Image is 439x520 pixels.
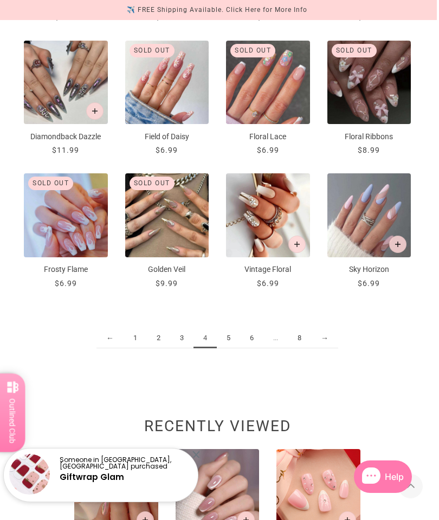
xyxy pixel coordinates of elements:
span: $6.99 [55,13,77,22]
span: $6.99 [257,13,279,22]
p: Golden Veil [125,264,209,275]
a: 2 [147,328,170,348]
span: $9.99 [156,279,178,288]
a: → [311,328,338,348]
button: Add to cart [389,236,406,253]
a: Vintage Floral [226,173,310,289]
p: Floral Lace [226,131,310,142]
span: $6.99 [257,146,279,154]
p: Frosty Flame [24,264,108,275]
div: Sold out [130,177,175,190]
button: Add to cart [86,102,104,120]
div: Sold out [130,44,175,57]
span: 4 [193,328,217,348]
p: Floral Ribbons [327,131,411,142]
p: Someone in [GEOGRAPHIC_DATA], [GEOGRAPHIC_DATA] purchased [60,457,189,470]
span: $8.99 [358,146,380,154]
a: Giftwrap Glam [60,471,124,483]
span: $11.99 [52,146,79,154]
a: Floral Lace [226,41,310,157]
div: Sold out [230,44,275,57]
a: 5 [217,328,240,348]
a: Frosty Flame [24,173,108,289]
button: Add to cart [288,236,306,253]
p: Vintage Floral [226,264,310,275]
span: ... [263,328,288,348]
a: ← [96,328,124,348]
p: Sky Horizon [327,264,411,275]
p: Field of Daisy [125,131,209,142]
h2: Recently viewed [24,423,411,435]
a: Golden Veil [125,173,209,289]
span: $6.99 [358,13,380,22]
a: 3 [170,328,193,348]
div: ✈️ FREE Shipping Available. Click Here for More Info [127,4,307,16]
div: Sold out [28,177,73,190]
a: Floral Ribbons [327,41,411,157]
span: $6.99 [156,146,178,154]
span: $6.99 [156,13,178,22]
a: 6 [240,328,263,348]
a: 8 [288,328,311,348]
a: Diamondback Dazzle [24,41,108,157]
a: 1 [124,328,147,348]
a: Field of Daisy [125,41,209,157]
a: Sky Horizon [327,173,411,289]
span: $6.99 [358,279,380,288]
span: $6.99 [55,279,77,288]
p: Diamondback Dazzle [24,131,108,142]
div: Sold out [332,44,377,57]
span: $6.99 [257,279,279,288]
